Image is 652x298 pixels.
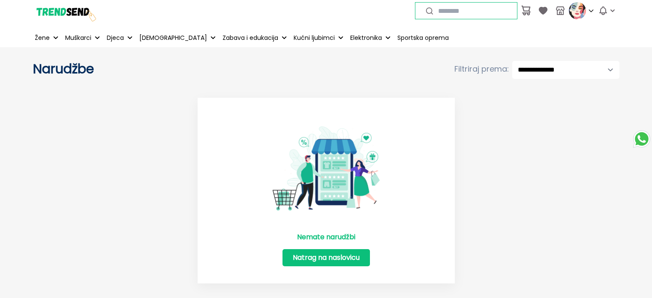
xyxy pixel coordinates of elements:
img: No Item [273,115,380,222]
p: [DEMOGRAPHIC_DATA] [139,33,207,42]
button: Zabava i edukacija [221,28,288,47]
p: Nemate narudžbi [297,232,355,242]
button: [DEMOGRAPHIC_DATA] [138,28,217,47]
img: profile picture [569,2,586,19]
h2: Narudžbe [33,61,326,77]
p: Žene [35,33,50,42]
a: Natrag na naslovicu [282,249,370,266]
p: Kućni ljubimci [294,33,335,42]
p: Muškarci [65,33,91,42]
a: Sportska oprema [396,28,451,47]
button: Kućni ljubimci [292,28,345,47]
select: Filtriraj prema: [512,61,619,79]
button: Žene [33,28,60,47]
button: Djeca [105,28,134,47]
button: Muškarci [63,28,102,47]
p: Elektronika [350,33,382,42]
p: Djeca [107,33,124,42]
span: Filtriraj prema: [454,63,509,75]
button: Elektronika [349,28,392,47]
p: Zabava i edukacija [222,33,278,42]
